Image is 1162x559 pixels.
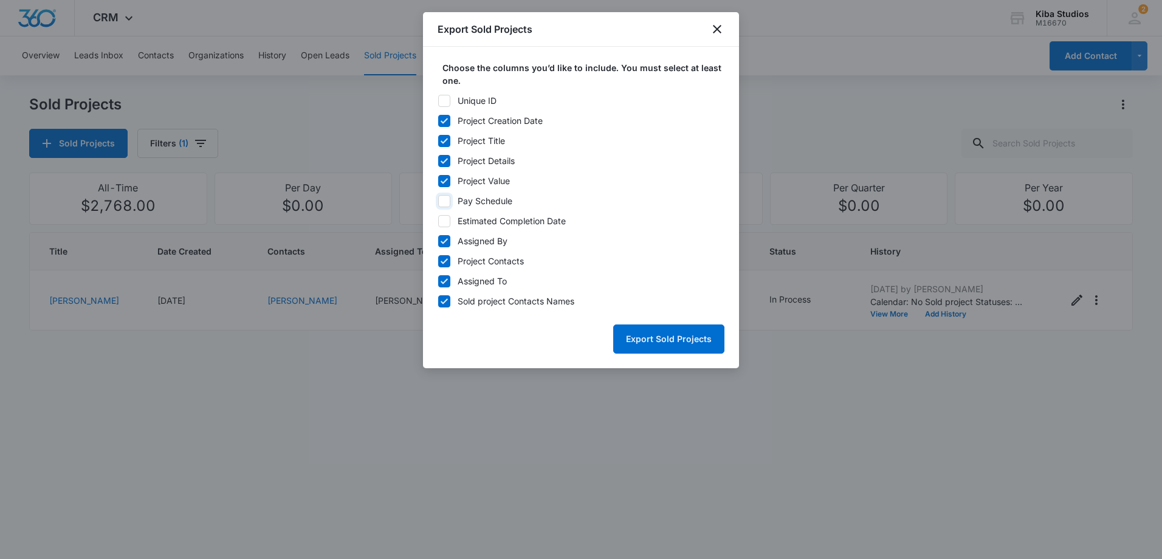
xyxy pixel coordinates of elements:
button: close [710,22,724,36]
div: Assigned To [458,275,507,287]
div: Project Details [458,154,515,167]
div: Project Title [458,134,505,147]
div: Sold project Contacts Names [458,295,574,307]
h1: Export Sold Projects [438,22,532,36]
div: Project Value [458,174,510,187]
label: Choose the columns you’d like to include. You must select at least one. [442,61,729,87]
div: Project Contacts [458,255,524,267]
div: Pay Schedule [458,194,512,207]
div: Assigned By [458,235,507,247]
button: Export Sold Projects [613,324,724,354]
div: Project Creation Date [458,114,543,127]
div: Estimated Completion Date [458,214,566,227]
div: Unique ID [458,94,497,107]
